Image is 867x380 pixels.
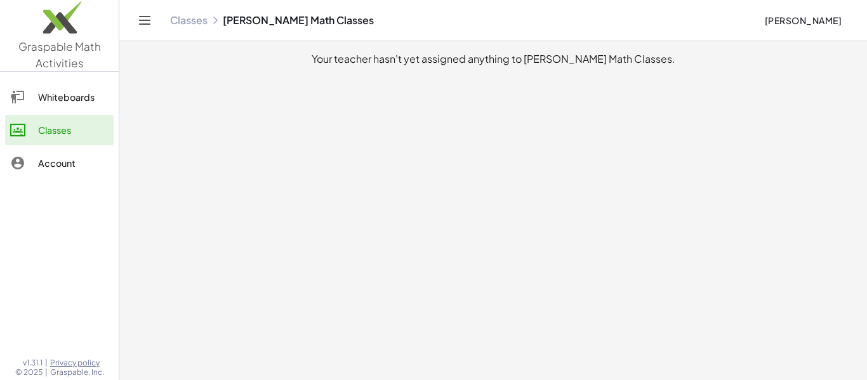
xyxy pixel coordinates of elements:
a: Whiteboards [5,82,114,112]
div: Classes [38,122,109,138]
span: [PERSON_NAME] [764,15,842,26]
span: v1.31.1 [23,358,43,368]
span: | [45,367,48,377]
button: [PERSON_NAME] [754,9,852,32]
div: Account [38,155,109,171]
div: Your teacher hasn't yet assigned anything to [PERSON_NAME] Math Classes. [129,51,857,67]
a: Classes [170,14,208,27]
span: Graspable Math Activities [18,39,101,70]
span: © 2025 [15,367,43,377]
a: Account [5,148,114,178]
span: | [45,358,48,368]
button: Toggle navigation [135,10,155,30]
a: Privacy policy [50,358,104,368]
span: Graspable, Inc. [50,367,104,377]
a: Classes [5,115,114,145]
div: Whiteboards [38,89,109,105]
